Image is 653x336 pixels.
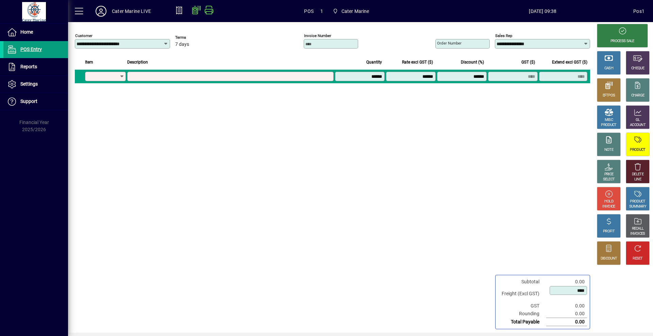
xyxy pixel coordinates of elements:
span: POS Entry [20,47,42,52]
div: INVOICE [602,204,615,209]
div: NOTE [604,147,613,153]
span: 1 [320,6,323,17]
div: DELETE [632,172,643,177]
td: Rounding [498,310,546,318]
span: Reports [20,64,37,69]
div: LINE [634,177,641,182]
div: SUMMARY [629,204,646,209]
span: Item [85,58,93,66]
span: GST ($) [521,58,535,66]
div: MISC [605,118,613,123]
a: Support [3,93,68,110]
mat-label: Sales rep [495,33,512,38]
div: CASH [604,66,613,71]
mat-label: Order number [437,41,462,46]
div: SELECT [603,177,615,182]
td: Total Payable [498,318,546,326]
td: 0.00 [546,318,587,326]
div: DISCOUNT [601,256,617,261]
span: Extend excl GST ($) [552,58,587,66]
mat-label: Invoice number [304,33,331,38]
div: RESET [633,256,643,261]
a: Settings [3,76,68,93]
div: ACCOUNT [630,123,646,128]
div: Pos1 [633,6,644,17]
div: RECALL [632,226,644,231]
span: Settings [20,81,38,87]
td: Subtotal [498,278,546,286]
div: CHEQUE [631,66,644,71]
div: GL [636,118,640,123]
div: EFTPOS [603,93,615,98]
div: INVOICES [630,231,645,236]
td: Freight (Excl GST) [498,286,546,302]
span: Quantity [366,58,382,66]
td: 0.00 [546,278,587,286]
span: Terms [175,35,216,40]
span: Cater Marine [341,6,369,17]
td: GST [498,302,546,310]
div: Cater Marine LIVE [112,6,151,17]
div: PROCESS SALE [610,39,634,44]
td: 0.00 [546,310,587,318]
span: 7 days [175,42,189,47]
span: Cater Marine [330,5,372,17]
span: [DATE] 09:38 [452,6,634,17]
span: Description [127,58,148,66]
td: 0.00 [546,302,587,310]
div: PRODUCT [630,199,645,204]
div: PRICE [604,172,614,177]
div: HOLD [604,199,613,204]
button: Profile [90,5,112,17]
a: Reports [3,58,68,75]
div: CHARGE [631,93,644,98]
div: PROFIT [603,229,615,234]
span: Home [20,29,33,35]
span: Rate excl GST ($) [402,58,433,66]
span: POS [304,6,314,17]
div: PRODUCT [630,147,645,153]
div: PRODUCT [601,123,616,128]
mat-label: Customer [75,33,93,38]
span: Support [20,99,37,104]
span: Discount (%) [461,58,484,66]
a: Home [3,24,68,41]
